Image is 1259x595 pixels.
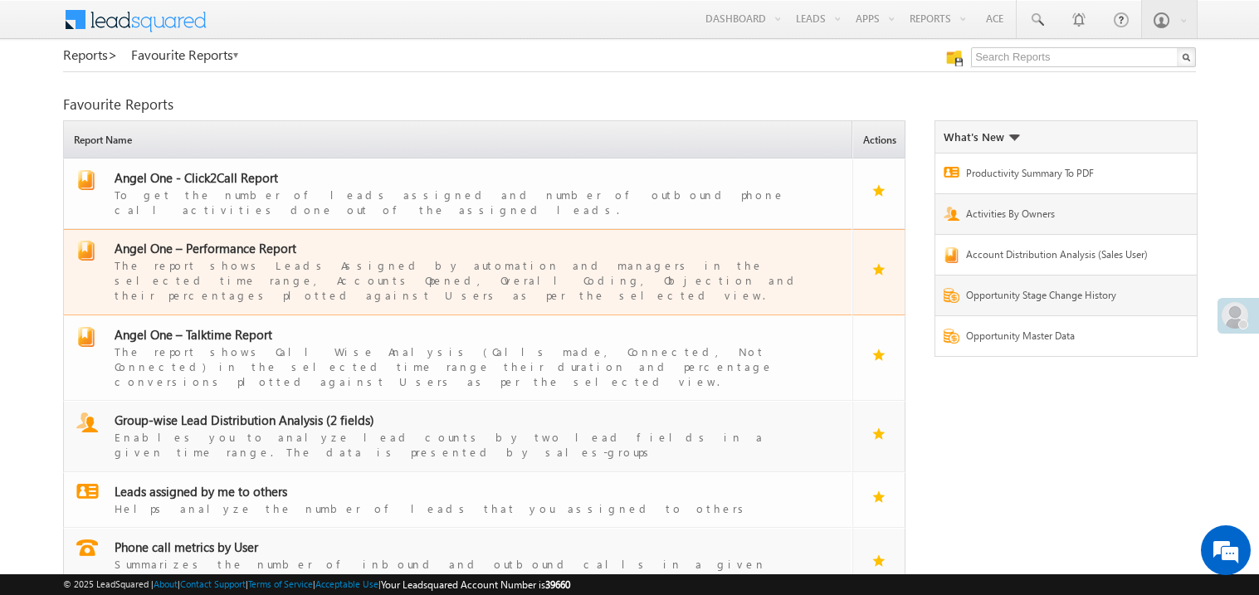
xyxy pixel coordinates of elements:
div: Helps analyze the number of leads that you assigned to others [115,500,822,516]
div: The report shows Call Wise Analysis (Calls made, Connected, Not Connected) in the selected time r... [115,343,822,389]
div: Summarizes the number of inbound and outbound calls in a given timeperiod by users [115,555,822,587]
a: About [154,578,178,589]
a: report Angel One - Click2Call ReportTo get the number of leads assigned and number of outbound ph... [72,170,845,217]
span: 39660 [545,578,570,591]
a: report Angel One – Performance ReportThe report shows Leads Assigned by automation and managers i... [72,241,845,303]
a: Opportunity Stage Change History [966,288,1160,307]
img: report [76,412,98,432]
span: © 2025 LeadSquared | | | | | [63,577,570,593]
span: Report Name [68,124,852,158]
img: report [76,484,99,499]
img: report [76,539,98,556]
span: > [108,45,118,64]
span: Phone call metrics by User [115,539,258,555]
div: What's New [944,129,1020,144]
img: Manage all your saved reports! [946,50,963,66]
a: Productivity Summary To PDF [966,166,1160,185]
div: Favourite Reports [63,97,1196,112]
a: report Group-wise Lead Distribution Analysis (2 fields)Enables you to analyze lead counts by two ... [72,412,845,460]
a: Opportunity Master Data [966,329,1160,348]
span: Angel One – Talktime Report [115,326,272,343]
img: report [76,170,96,190]
img: report [76,327,96,347]
a: Terms of Service [248,578,313,589]
a: Contact Support [180,578,246,589]
img: Report [944,288,959,303]
img: Report [944,167,959,178]
span: Angel One – Performance Report [115,240,296,256]
img: Report [944,329,959,344]
a: Reports> [63,47,118,62]
span: Your Leadsquared Account Number is [381,578,570,591]
img: What's new [1008,134,1020,141]
a: report Angel One – Talktime ReportThe report shows Call Wise Analysis (Calls made, Connected, Not... [72,327,845,389]
div: To get the number of leads assigned and number of outbound phone call activities done out of the ... [115,186,822,217]
img: Report [944,247,959,263]
span: Leads assigned by me to others [115,483,287,500]
a: Acceptable Use [315,578,378,589]
a: Activities By Owners [966,207,1160,226]
img: report [76,241,96,261]
span: Group-wise Lead Distribution Analysis (2 fields) [115,412,374,428]
div: Enables you to analyze lead counts by two lead fields in a given time range. The data is presente... [115,428,822,460]
a: Favourite Reports [131,47,240,62]
span: Actions [857,124,905,158]
a: report Leads assigned by me to othersHelps analyze the number of leads that you assigned to others [72,484,845,516]
input: Search Reports [971,47,1196,67]
img: Report [944,207,959,221]
a: report Phone call metrics by UserSummarizes the number of inbound and outbound calls in a given t... [72,539,845,587]
div: The report shows Leads Assigned by automation and managers in the selected time range, Accounts O... [115,256,822,303]
span: Angel One - Click2Call Report [115,169,278,186]
a: Account Distribution Analysis (Sales User) [966,247,1160,266]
